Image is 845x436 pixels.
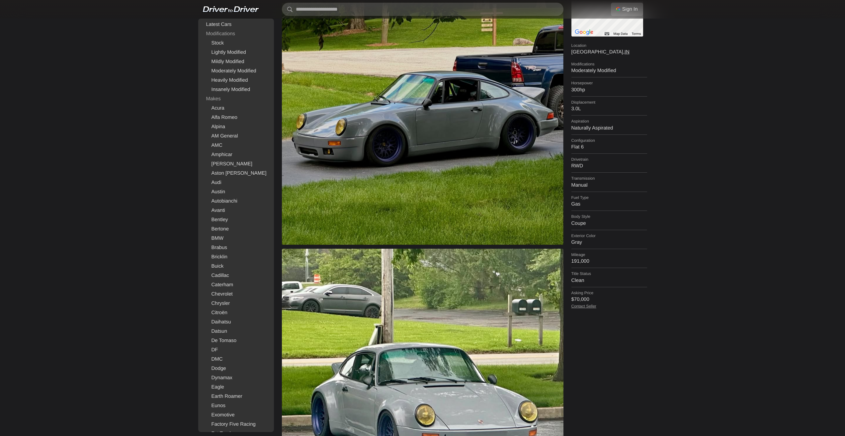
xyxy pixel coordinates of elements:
[571,100,647,105] dt: Displacement
[200,215,273,224] a: Bentley
[571,62,647,66] dt: Modifications
[571,278,647,284] dd: Clean
[200,178,273,187] a: Audi
[573,28,595,37] img: Google
[571,68,647,74] dd: Moderately Modified
[571,271,647,276] dt: Title Status
[571,43,647,48] dt: Location
[200,141,273,150] a: AMC
[200,336,273,345] a: De Tomaso
[571,106,647,112] dd: 3.0L
[200,373,273,383] a: Dynamax
[571,144,647,150] dd: Flat 6
[571,233,647,238] dt: Exterior Color
[200,317,273,327] a: Daihatsu
[573,28,595,37] a: Open this area in Google Maps (opens a new window)
[571,252,647,257] dt: Mileage
[611,3,643,16] a: Sign In
[200,392,273,401] a: Earth Roamer
[200,20,273,29] a: Latest Cars
[571,138,647,143] dt: Configuration
[200,299,273,308] a: Chrysler
[200,39,273,48] a: Stock
[571,157,647,162] dt: Drivetrain
[200,48,273,57] a: Lightly Modified
[200,262,273,271] a: Buick
[200,57,273,66] a: Mildly Modified
[200,224,273,234] a: Bertone
[571,220,647,226] dd: Coupe
[625,49,630,55] a: IN
[571,304,596,308] a: Contact Seller
[200,234,273,243] a: BMW
[200,76,273,85] a: Heavily Modified
[571,214,647,219] dt: Body Style
[571,125,647,131] dd: Naturally Aspirated
[200,410,273,420] a: Exomotive
[200,104,273,113] a: Acura
[200,187,273,197] a: Austin
[571,87,647,93] dd: 300hp
[571,258,647,264] dd: 191,000
[571,201,647,207] dd: Gas
[200,327,273,336] a: Datsun
[571,81,647,85] dt: Horsepower
[200,197,273,206] a: Autobianchi
[200,122,273,131] a: Alpina
[571,182,647,188] dd: Manual
[571,297,647,303] dd: $70,000
[200,401,273,410] a: Eunos
[200,94,273,104] div: Makes
[200,150,273,159] a: Amphicar
[200,420,273,429] a: Factory Five Racing
[200,345,273,355] a: DF
[200,159,273,169] a: [PERSON_NAME]
[200,113,273,122] a: Alfa Romeo
[571,119,647,124] dt: Aspiration
[200,85,273,94] a: Insanely Modified
[571,49,647,55] dd: [GEOGRAPHIC_DATA],
[200,271,273,280] a: Cadillac
[200,290,273,299] a: Chevrolet
[200,131,273,141] a: AM General
[200,29,273,39] div: Modifications
[200,243,273,252] a: Brabus
[200,169,273,178] a: Aston [PERSON_NAME]
[200,280,273,290] a: Caterham
[200,355,273,364] a: DMC
[632,32,641,36] a: Terms (opens in new tab)
[200,206,273,215] a: Avanti
[571,291,647,295] dt: Asking Price
[200,364,273,373] a: Dodge
[200,308,273,317] a: Citroën
[571,176,647,181] dt: Transmission
[605,32,609,37] button: Keyboard shortcuts
[200,66,273,76] a: Moderately Modified
[613,32,628,37] button: Map Data
[571,195,647,200] dt: Fuel Type
[200,383,273,392] a: Eagle
[200,252,273,262] a: Bricklin
[571,239,647,245] dd: Gray
[571,163,647,169] dd: RWD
